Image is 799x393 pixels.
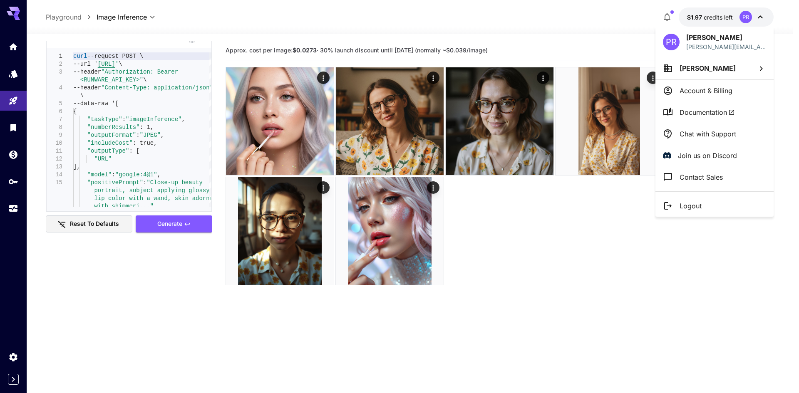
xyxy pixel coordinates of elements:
p: Logout [680,201,702,211]
p: [PERSON_NAME] [686,32,766,42]
p: Chat with Support [680,129,736,139]
div: pablo@deploycomunicacao.com.br [686,42,766,51]
p: Contact Sales [680,172,723,182]
span: Documentation [680,107,735,117]
div: PR [663,34,680,50]
p: [PERSON_NAME][EMAIL_ADDRESS][DOMAIN_NAME] [686,42,766,51]
p: Account & Billing [680,86,732,96]
p: Join us on Discord [678,151,737,161]
button: [PERSON_NAME] [655,57,774,79]
span: [PERSON_NAME] [680,64,736,72]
